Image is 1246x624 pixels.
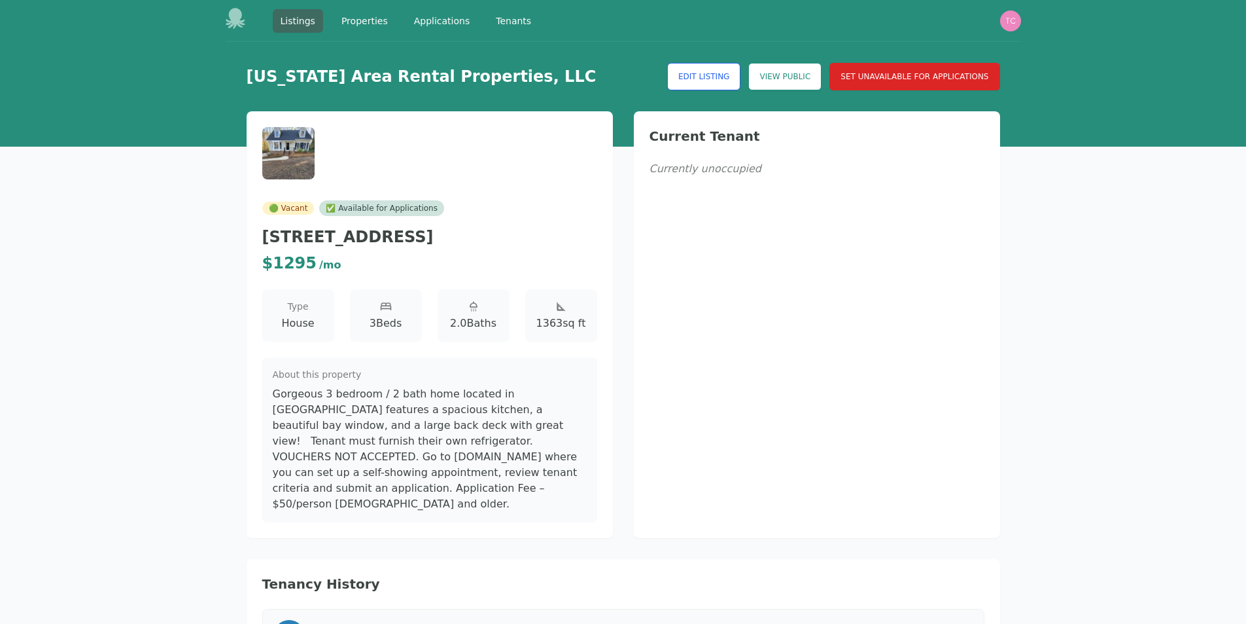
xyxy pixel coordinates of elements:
a: View Public [748,63,822,90]
p: Currently unoccupied [649,161,984,177]
a: Edit Listing [667,63,741,90]
span: 1363 sq ft [536,316,586,331]
span: 2.0 Baths [450,316,496,331]
a: Properties [334,9,396,33]
a: Tenants [488,9,539,33]
span: vacant [269,203,279,213]
span: 3 Beds [370,316,402,331]
h3: About this property [273,368,587,381]
div: ✅ Available for Applications [319,200,444,216]
span: Vacant [262,202,315,215]
span: House [281,316,314,331]
h2: Tenancy History [262,575,984,593]
h2: [STREET_ADDRESS] [262,227,597,248]
div: $ 1295 [262,253,341,274]
button: Set Unavailable for Applications [829,63,999,90]
h1: [US_STATE] Area Rental Properties, LLC [247,66,597,87]
span: / mo [319,259,341,271]
a: Applications [406,9,478,33]
span: Type [287,300,308,313]
a: Listings [273,9,323,33]
img: Property image [262,127,315,179]
p: Gorgeous 3 bedroom / 2 bath home located in [GEOGRAPHIC_DATA] features a spacious kitchen, a beau... [273,386,587,512]
h2: Current Tenant [649,127,984,145]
